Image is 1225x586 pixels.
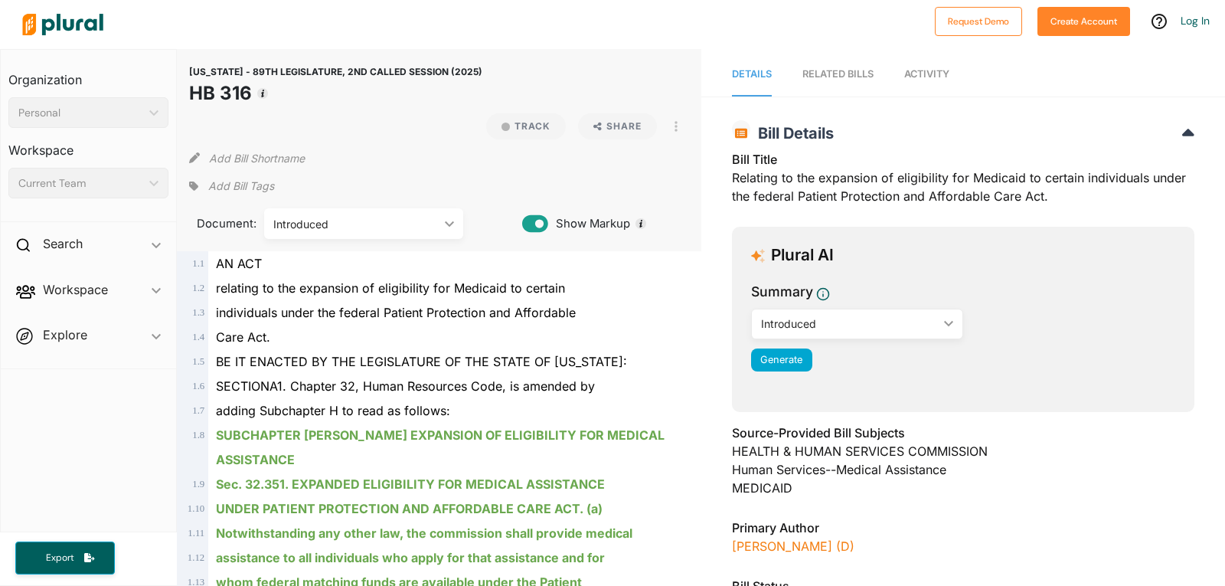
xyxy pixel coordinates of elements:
[216,305,576,320] span: individuals under the federal Patient Protection and Affordable
[802,53,874,97] a: RELATED BILLS
[802,67,874,81] div: RELATED BILLS
[732,150,1194,169] h3: Bill Title
[732,442,1194,460] div: HEALTH & HUMAN SERVICES COMMISSION
[1181,14,1210,28] a: Log In
[216,256,262,271] span: AN ACT
[216,403,450,418] span: adding Subchapter H to read as follows:
[750,124,834,142] span: Bill Details
[192,258,204,269] span: 1 . 1
[732,479,1194,497] div: MEDICAID
[192,479,204,489] span: 1 . 9
[935,12,1022,28] a: Request Demo
[1037,12,1130,28] a: Create Account
[732,539,854,554] a: [PERSON_NAME] (D)
[216,354,627,369] span: BE IT ENACTED BY THE LEGISLATURE OF THE STATE OF [US_STATE]:
[578,113,657,139] button: Share
[35,552,84,565] span: Export
[208,178,274,194] span: Add Bill Tags
[216,501,603,516] ins: UNDER PATIENT PROTECTION AND AFFORDABLE CARE ACT. (a)
[216,550,605,565] ins: assistance to all individuals who apply for that assistance and for
[189,66,482,77] span: [US_STATE] - 89TH LEGISLATURE, 2ND CALLED SESSION (2025)
[732,460,1194,479] div: Human Services--Medical Assistance
[732,424,1194,442] h3: Source-Provided Bill Subjects
[188,552,204,563] span: 1 . 12
[216,427,665,467] ins: SUBCHAPTER [PERSON_NAME] EXPANSION OF ELIGIBILITY FOR MEDICAL ASSISTANCE
[256,87,269,100] div: Tooltip anchor
[192,405,204,416] span: 1 . 7
[18,105,143,121] div: Personal
[486,113,566,139] button: Track
[935,7,1022,36] button: Request Demo
[189,215,244,232] span: Document:
[216,476,605,492] ins: Sec. 32.351. EXPANDED ELIGIBILITY FOR MEDICAL ASSISTANCE
[189,80,482,107] h1: HB 316
[572,113,663,139] button: Share
[771,246,834,265] h3: Plural AI
[216,280,565,296] span: relating to the expansion of eligibility for Medicaid to certain
[751,349,812,372] button: Generate
[192,332,204,342] span: 1 . 4
[192,283,204,293] span: 1 . 2
[751,282,813,302] h3: Summary
[15,542,115,575] button: Export
[904,68,949,80] span: Activity
[216,378,595,394] span: SECTIONA1. Chapter 32, Human Resources Code, is amended by
[904,53,949,97] a: Activity
[189,175,273,198] div: Add tags
[8,57,168,91] h3: Organization
[732,53,772,97] a: Details
[192,430,204,440] span: 1 . 8
[761,316,938,332] div: Introduced
[43,235,83,252] h2: Search
[732,150,1194,214] div: Relating to the expansion of eligibility for Medicaid to certain individuals under the federal Pa...
[209,146,305,170] button: Add Bill Shortname
[216,525,632,541] ins: Notwithstanding any other law, the commission shall provide medical
[192,356,204,367] span: 1 . 5
[188,503,204,514] span: 1 . 10
[192,381,204,391] span: 1 . 6
[634,217,648,231] div: Tooltip anchor
[8,128,168,162] h3: Workspace
[548,215,630,232] span: Show Markup
[732,519,1194,537] h3: Primary Author
[760,354,802,365] span: Generate
[273,216,439,232] div: Introduced
[1037,7,1130,36] button: Create Account
[192,307,204,318] span: 1 . 3
[18,175,143,192] div: Current Team
[732,68,772,80] span: Details
[216,329,270,345] span: Care Act.
[188,528,204,539] span: 1 . 11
